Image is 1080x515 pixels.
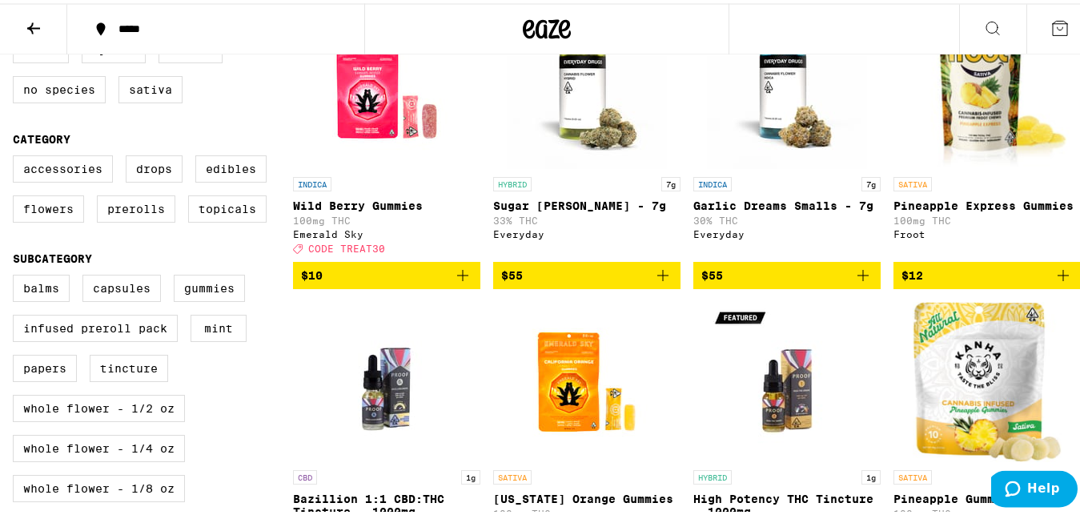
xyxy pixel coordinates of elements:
[301,266,323,279] span: $10
[507,299,667,459] img: Emerald Sky - California Orange Gummies
[693,259,881,286] button: Add to bag
[493,489,681,502] p: [US_STATE] Orange Gummies
[707,299,867,459] img: Proof - High Potency THC Tincture - 1000mg
[493,212,681,223] p: 33% THC
[293,212,480,223] p: 100mg THC
[293,467,317,481] p: CBD
[913,299,1062,459] img: Kanha - Pineapple Gummies
[493,467,532,481] p: SATIVA
[507,6,667,166] img: Everyday - Sugar Rush Smalls - 7g
[13,73,106,100] label: No Species
[493,196,681,209] p: Sugar [PERSON_NAME] - 7g
[693,6,881,259] a: Open page for Garlic Dreams Smalls - 7g from Everyday
[893,174,932,188] p: SATIVA
[293,226,480,236] div: Emerald Sky
[90,352,168,379] label: Tincture
[307,299,467,459] img: Proof - Bazillion 1:1 CBD:THC Tincture - 1000mg
[13,352,77,379] label: Papers
[13,272,70,299] label: Balms
[13,312,178,339] label: Infused Preroll Pack
[861,174,881,188] p: 7g
[293,259,480,286] button: Add to bag
[701,266,723,279] span: $55
[293,489,480,515] p: Bazillion 1:1 CBD:THC Tincture - 1000mg
[893,467,932,481] p: SATIVA
[13,192,84,219] label: Flowers
[693,467,732,481] p: HYBRID
[861,467,881,481] p: 1g
[13,472,185,499] label: Whole Flower - 1/8 oz
[13,432,185,459] label: Whole Flower - 1/4 oz
[307,6,467,166] img: Emerald Sky - Wild Berry Gummies
[195,152,267,179] label: Edibles
[493,259,681,286] button: Add to bag
[901,266,923,279] span: $12
[707,6,867,166] img: Everyday - Garlic Dreams Smalls - 7g
[13,392,185,419] label: Whole Flower - 1/2 oz
[501,266,523,279] span: $55
[188,192,267,219] label: Topicals
[693,174,732,188] p: INDICA
[693,226,881,236] div: Everyday
[991,467,1078,507] iframe: Opens a widget where you can find more information
[82,272,161,299] label: Capsules
[13,152,113,179] label: Accessories
[293,6,480,259] a: Open page for Wild Berry Gummies from Emerald Sky
[493,226,681,236] div: Everyday
[693,212,881,223] p: 30% THC
[293,174,331,188] p: INDICA
[493,6,681,259] a: Open page for Sugar Rush Smalls - 7g from Everyday
[493,174,532,188] p: HYBRID
[118,73,183,100] label: Sativa
[461,467,480,481] p: 1g
[693,489,881,515] p: High Potency THC Tincture - 1000mg
[191,312,247,339] label: Mint
[293,196,480,209] p: Wild Berry Gummies
[97,192,175,219] label: Prerolls
[13,130,70,143] legend: Category
[13,249,92,262] legend: Subcategory
[661,174,681,188] p: 7g
[174,272,245,299] label: Gummies
[693,196,881,209] p: Garlic Dreams Smalls - 7g
[308,240,385,251] span: CODE TREAT30
[905,6,1069,166] img: Froot - Pineapple Express Gummies
[126,152,183,179] label: Drops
